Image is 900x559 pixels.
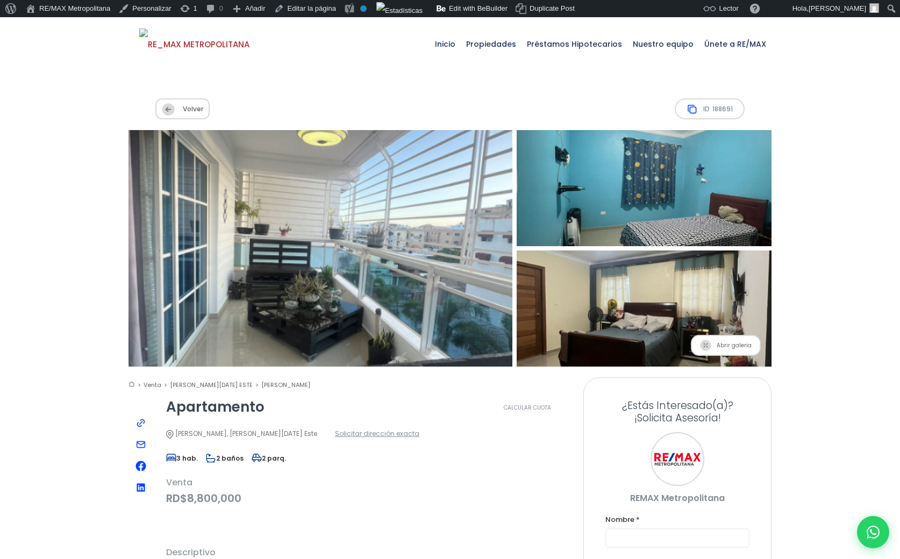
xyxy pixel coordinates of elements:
[135,461,146,471] img: Compartir en Facebook
[335,427,419,440] span: Solicitar dirección exacta
[360,5,367,12] div: No indexar
[651,432,704,486] div: RE/MAX Metropolitana
[135,418,146,428] img: Copiar Enlace
[461,28,522,60] span: Propiedades
[187,491,241,506] span: 8,800,000
[488,400,567,416] a: Calcular Cuota
[128,381,135,388] img: Inicio
[155,98,210,119] span: Volver
[170,381,259,389] a: [PERSON_NAME][DATE] ESTE
[699,17,772,71] a: Únete a RE/MAX
[144,381,167,389] a: Venta
[261,381,310,389] a: [PERSON_NAME]
[252,454,286,463] span: 2 parq.
[605,491,749,505] p: REMAX Metropolitana
[166,454,198,463] span: 3 hab.
[137,483,145,492] img: Compartir en Linkedin
[139,17,249,71] a: RE/MAX Metropolitana
[166,400,265,414] h1: Apartamento
[700,340,711,351] img: Abrir galeria
[109,118,532,378] img: Apartamento en Isabelita I
[133,415,149,431] span: Copiar enlace
[166,430,174,438] img: Icono de dirección
[206,454,244,463] span: 2 baños
[522,28,627,60] span: Préstamos Hipotecarios
[605,513,749,526] label: Nombre *
[504,125,784,253] img: Apartamento en Isabelita I
[809,4,866,12] span: [PERSON_NAME]
[135,439,146,450] img: Compartir por correo
[627,17,699,71] a: Nuestro equipo
[461,17,522,71] a: Propiedades
[166,548,567,557] h2: Descriptivo
[430,17,461,71] a: Inicio
[627,28,699,60] span: Nuestro equipo
[166,492,567,505] span: RD$
[691,335,761,356] span: Abrir galeria
[166,476,567,489] span: Venta
[139,28,249,61] img: RE_MAX METROPOLITANA
[162,103,175,116] img: Volver
[712,102,733,116] span: 188691
[376,2,423,19] img: Visitas de 48 horas. Haz clic para ver más estadísticas del sitio.
[605,399,749,412] span: ¿Estás Interesado(a)?
[605,399,749,424] h3: ¡Solicita Asesoría!
[687,104,698,114] img: Copy Icon
[522,17,627,71] a: Préstamos Hipotecarios
[699,28,772,60] span: Únete a RE/MAX
[430,28,461,60] span: Inicio
[675,98,745,119] span: ID
[166,427,317,440] span: [PERSON_NAME], [PERSON_NAME][DATE] Este
[504,245,784,373] img: Apartamento en Isabelita I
